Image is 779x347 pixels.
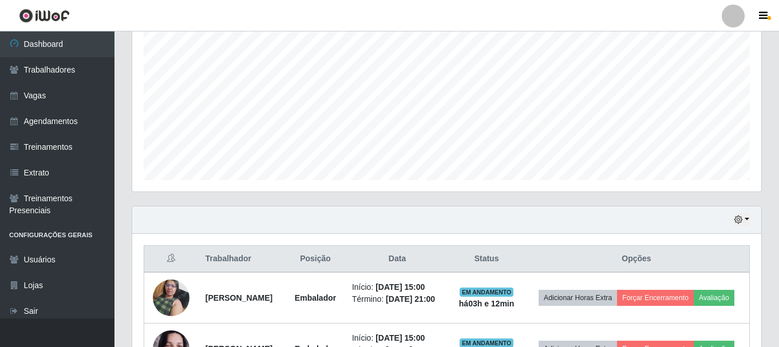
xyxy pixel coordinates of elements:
[295,293,336,302] strong: Embalador
[524,246,750,273] th: Opções
[19,9,70,23] img: CoreUI Logo
[205,293,272,302] strong: [PERSON_NAME]
[153,273,189,322] img: 1749692047494.jpeg
[617,290,694,306] button: Forçar Encerramento
[352,332,442,344] li: Início:
[386,294,435,304] time: [DATE] 21:00
[694,290,734,306] button: Avaliação
[460,288,514,297] span: EM ANDAMENTO
[539,290,617,306] button: Adicionar Horas Extra
[459,299,515,308] strong: há 03 h e 12 min
[199,246,286,273] th: Trabalhador
[375,333,425,342] time: [DATE] 15:00
[352,281,442,293] li: Início:
[449,246,524,273] th: Status
[375,282,425,292] time: [DATE] 15:00
[352,293,442,305] li: Término:
[345,246,449,273] th: Data
[286,246,345,273] th: Posição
